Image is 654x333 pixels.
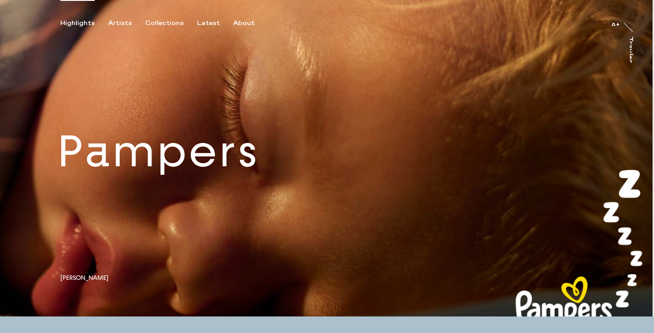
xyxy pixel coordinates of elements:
[60,19,108,27] button: Highlights
[108,19,145,27] button: Artists
[630,36,639,73] a: Trayler
[233,19,255,27] div: About
[145,19,184,27] div: Collections
[611,17,620,26] a: At
[233,19,268,27] button: About
[197,19,220,27] div: Latest
[197,19,233,27] button: Latest
[611,22,620,30] div: At
[108,19,132,27] div: Artists
[60,19,95,27] div: Highlights
[626,36,633,63] div: Trayler
[145,19,197,27] button: Collections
